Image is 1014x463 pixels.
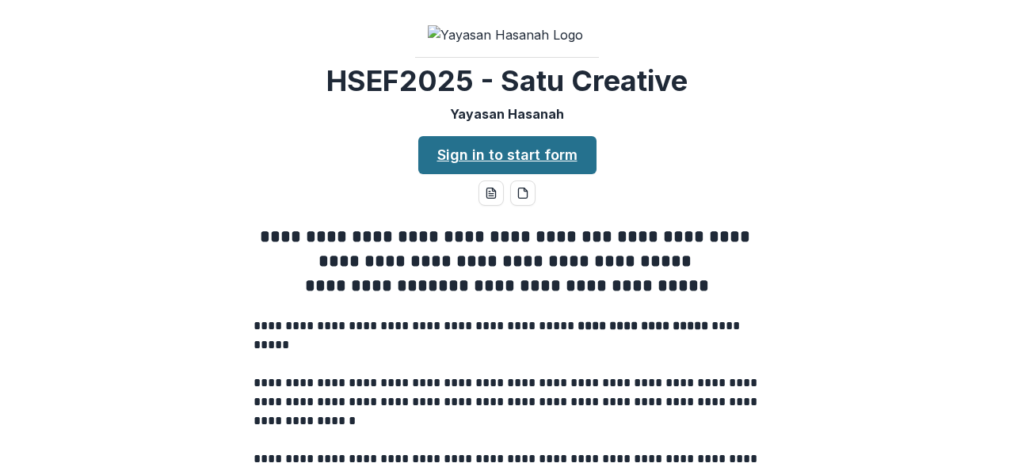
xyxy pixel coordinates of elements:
a: Sign in to start form [418,136,597,174]
button: word-download [478,180,504,206]
h2: HSEF2025 - Satu Creative [326,64,688,98]
button: pdf-download [510,180,536,206]
p: Yayasan Hasanah [450,104,564,123]
img: Yayasan Hasanah Logo [428,25,586,44]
